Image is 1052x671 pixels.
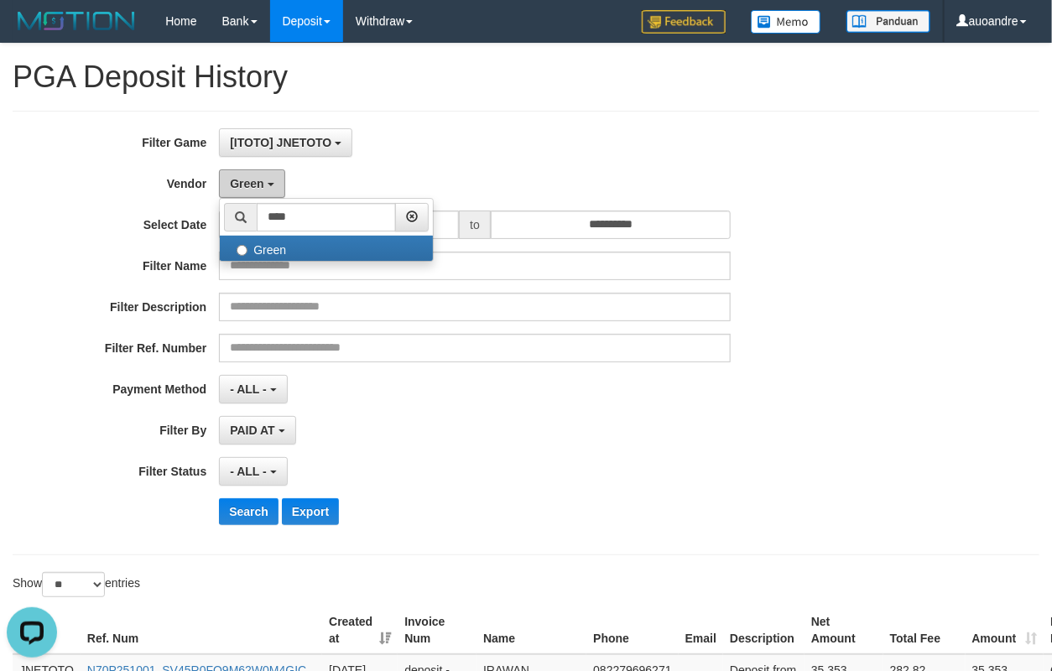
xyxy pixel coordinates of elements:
[679,606,723,654] th: Email
[219,169,284,198] button: Green
[219,128,352,157] button: [ITOTO] JNETOTO
[230,465,267,478] span: - ALL -
[219,375,287,403] button: - ALL -
[805,606,883,654] th: Net Amount
[751,10,821,34] img: Button%20Memo.svg
[282,498,339,525] button: Export
[219,498,279,525] button: Search
[220,236,433,261] label: Green
[230,177,263,190] span: Green
[398,606,477,654] th: Invoice Num
[219,457,287,486] button: - ALL -
[13,572,140,597] label: Show entries
[13,60,1039,94] h1: PGA Deposit History
[477,606,586,654] th: Name
[13,8,140,34] img: MOTION_logo.png
[230,382,267,396] span: - ALL -
[42,572,105,597] select: Showentries
[322,606,398,654] th: Created at: activate to sort column ascending
[723,606,805,654] th: Description
[459,211,491,239] span: to
[846,10,930,33] img: panduan.png
[586,606,678,654] th: Phone
[230,424,274,437] span: PAID AT
[81,606,322,654] th: Ref. Num
[883,606,966,654] th: Total Fee
[642,10,726,34] img: Feedback.jpg
[230,136,331,149] span: [ITOTO] JNETOTO
[966,606,1044,654] th: Amount: activate to sort column ascending
[219,416,295,445] button: PAID AT
[7,7,57,57] button: Open LiveChat chat widget
[237,245,247,256] input: Green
